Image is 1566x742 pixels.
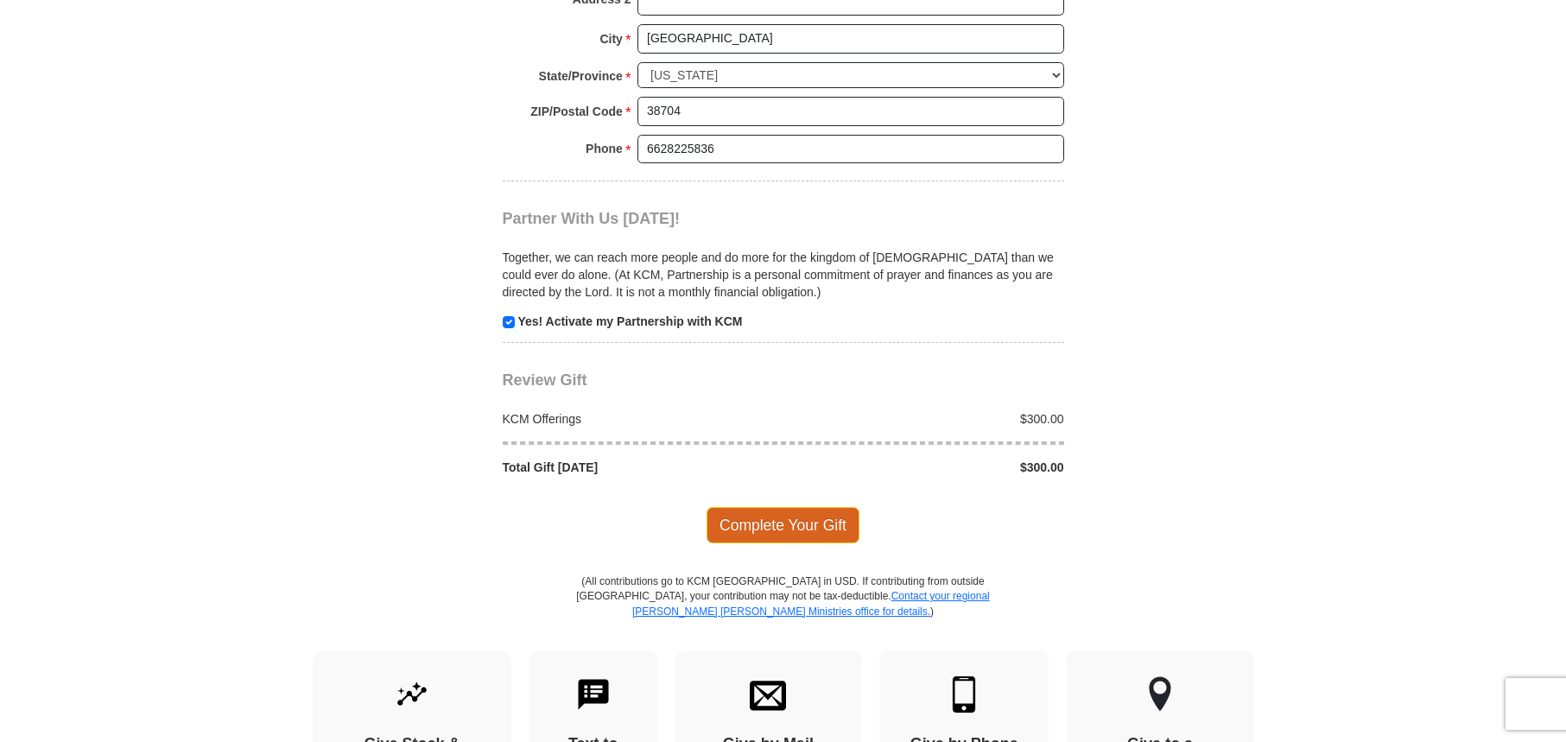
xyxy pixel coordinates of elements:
[707,507,859,543] span: Complete Your Gift
[493,459,783,476] div: Total Gift [DATE]
[575,676,612,713] img: text-to-give.svg
[632,590,990,617] a: Contact your regional [PERSON_NAME] [PERSON_NAME] Ministries office for details.
[750,676,786,713] img: envelope.svg
[586,136,623,161] strong: Phone
[394,676,430,713] img: give-by-stock.svg
[503,249,1064,301] p: Together, we can reach more people and do more for the kingdom of [DEMOGRAPHIC_DATA] than we coul...
[783,459,1074,476] div: $300.00
[599,27,622,51] strong: City
[503,371,587,389] span: Review Gift
[576,574,991,650] p: (All contributions go to KCM [GEOGRAPHIC_DATA] in USD. If contributing from outside [GEOGRAPHIC_D...
[530,99,623,124] strong: ZIP/Postal Code
[946,676,982,713] img: mobile.svg
[503,210,681,227] span: Partner With Us [DATE]!
[783,410,1074,428] div: $300.00
[493,410,783,428] div: KCM Offerings
[1148,676,1172,713] img: other-region
[539,64,623,88] strong: State/Province
[517,314,742,328] strong: Yes! Activate my Partnership with KCM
